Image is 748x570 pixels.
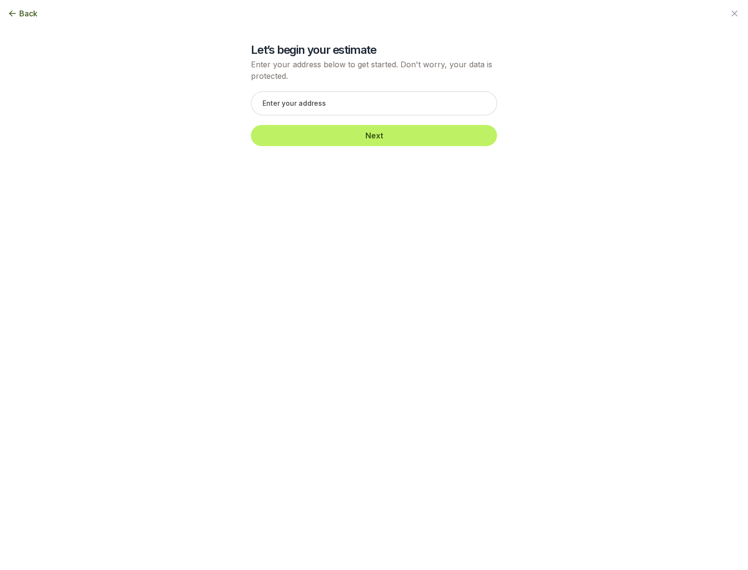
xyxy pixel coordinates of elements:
[8,8,37,19] button: Back
[251,42,497,58] h2: Let’s begin your estimate
[251,59,497,82] p: Enter your address below to get started. Don't worry, your data is protected.
[251,125,497,146] button: Next
[251,91,497,115] input: Enter your address
[19,8,37,19] span: Back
